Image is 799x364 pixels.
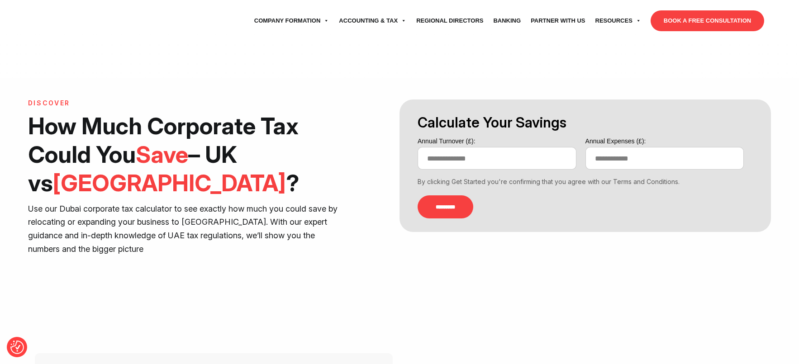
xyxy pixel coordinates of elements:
[488,8,526,33] a: Banking
[418,136,576,147] label: Annual Turnover (£):
[411,8,488,33] a: Regional Directors
[418,113,753,132] h3: Calculate Your Savings
[136,141,188,168] span: Save
[10,340,24,354] button: Consent Preferences
[334,8,411,33] a: Accounting & Tax
[28,202,347,256] p: Use our Dubai corporate tax calculator to see exactly how much you could save by relocating or ex...
[53,169,286,197] span: [GEOGRAPHIC_DATA]
[526,8,590,33] a: Partner with Us
[590,8,646,33] a: Resources
[585,136,744,147] label: Annual Expenses (£):
[10,340,24,354] img: Revisit consent button
[28,112,347,198] h1: How Much Corporate Tax Could You – UK vs ?
[651,10,764,31] a: BOOK A FREE CONSULTATION
[249,8,334,33] a: Company Formation
[418,177,753,186] div: By clicking Get Started you're confirming that you agree with our Terms and Conditions.
[28,99,347,107] h6: Discover
[35,9,103,32] img: svg+xml;nitro-empty-id=MTU1OjExNQ==-1;base64,PHN2ZyB2aWV3Qm94PSIwIDAgNzU4IDI1MSIgd2lkdGg9Ijc1OCIg...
